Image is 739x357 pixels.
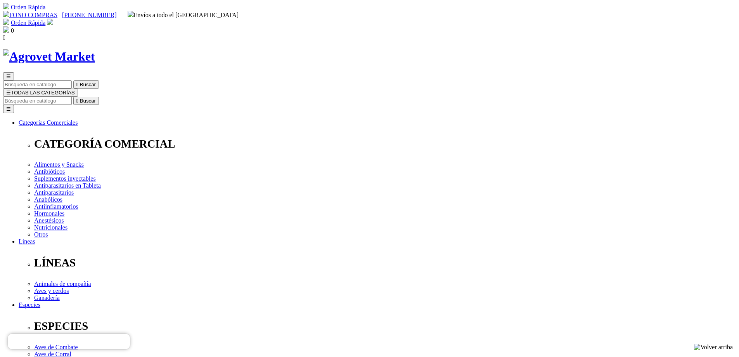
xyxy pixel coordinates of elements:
a: Antibióticos [34,168,65,175]
img: delivery-truck.svg [128,11,134,17]
a: Ganadería [34,294,60,301]
a: Aves y cerdos [34,287,69,294]
a: Especies [19,301,40,308]
a: Orden Rápida [11,4,45,10]
a: Anabólicos [34,196,62,203]
a: FONO COMPRAS [3,12,57,18]
a: Suplementos inyectables [34,175,96,182]
a: Antiinflamatorios [34,203,78,210]
span: 0 [11,27,14,34]
i:  [3,34,5,41]
input: Buscar [3,80,72,89]
span: Buscar [80,82,96,87]
a: Otros [34,231,48,238]
input: Buscar [3,97,72,105]
p: LÍNEAS [34,256,736,269]
a: Líneas [19,238,35,245]
img: Volver arriba [694,344,733,351]
a: Anestésicos [34,217,64,224]
i:  [76,82,78,87]
a: Categorías Comerciales [19,119,78,126]
p: ESPECIES [34,320,736,333]
button:  Buscar [73,97,99,105]
a: Orden Rápida [11,19,45,26]
img: shopping-bag.svg [3,26,9,33]
img: Agrovet Market [3,49,95,64]
a: Nutricionales [34,224,67,231]
span: Buscar [80,98,96,104]
span: ☰ [6,73,11,79]
a: Antiparasitarios en Tableta [34,182,101,189]
span: Envíos a todo el [GEOGRAPHIC_DATA] [128,12,239,18]
a: Antiparasitarios [34,189,74,196]
iframe: Brevo live chat [8,334,130,349]
a: Acceda a su cuenta de cliente [47,19,53,26]
a: Alimentos y Snacks [34,161,84,168]
img: user.svg [47,19,53,25]
button: ☰ [3,72,14,80]
img: phone.svg [3,11,9,17]
button: ☰ [3,105,14,113]
img: shopping-cart.svg [3,19,9,25]
i:  [76,98,78,104]
img: shopping-cart.svg [3,3,9,9]
a: Animales de compañía [34,280,91,287]
span: ☰ [6,90,11,96]
a: [PHONE_NUMBER] [62,12,116,18]
p: CATEGORÍA COMERCIAL [34,138,736,150]
a: Aves de Combate [34,344,78,350]
button:  Buscar [73,80,99,89]
a: Hormonales [34,210,64,217]
button: ☰TODAS LAS CATEGORÍAS [3,89,78,97]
